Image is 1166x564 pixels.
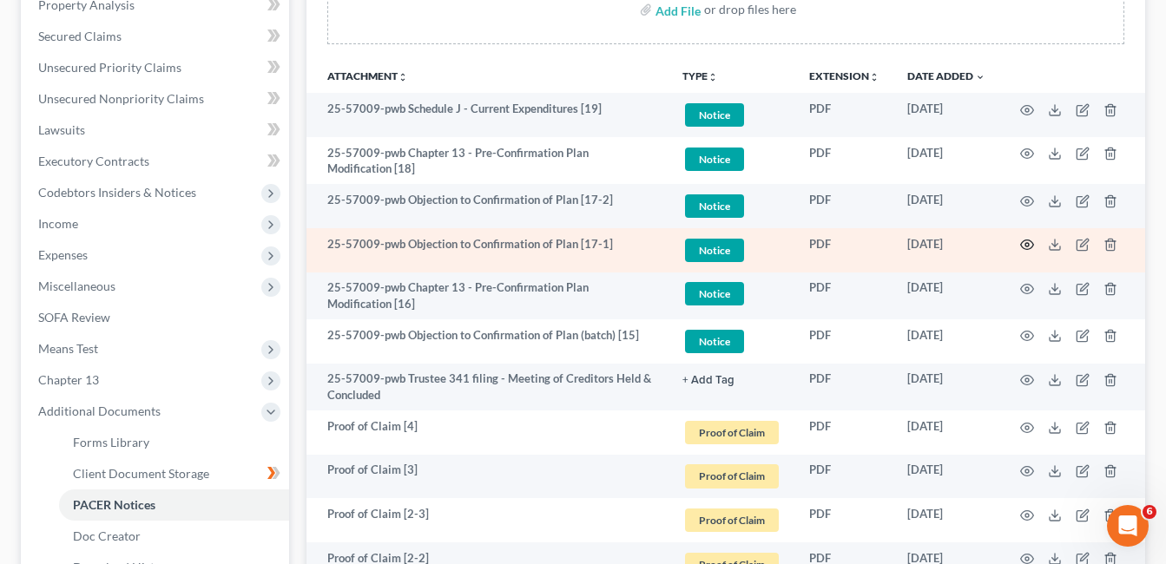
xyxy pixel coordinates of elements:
[682,71,718,82] button: TYPEunfold_more
[795,319,893,364] td: PDF
[682,327,781,356] a: Notice
[682,506,781,534] a: Proof of Claim
[38,372,99,387] span: Chapter 13
[682,375,735,386] button: + Add Tag
[975,72,985,82] i: expand_more
[795,137,893,185] td: PDF
[893,319,999,364] td: [DATE]
[73,435,149,449] span: Forms Library
[24,146,289,177] a: Executory Contracts
[38,279,115,293] span: Miscellaneous
[38,341,98,356] span: Means Test
[682,101,781,129] a: Notice
[306,184,669,228] td: 25-57009-pwb Objection to Confirmation of Plan [17-2]
[306,93,669,137] td: 25-57009-pwb Schedule J - Current Expenditures [19]
[38,29,122,43] span: Secured Claims
[682,192,781,220] a: Notice
[682,279,781,308] a: Notice
[795,272,893,320] td: PDF
[685,103,744,127] span: Notice
[38,185,196,200] span: Codebtors Insiders & Notices
[38,403,161,418] span: Additional Documents
[708,72,718,82] i: unfold_more
[24,21,289,52] a: Secured Claims
[682,418,781,447] a: Proof of Claim
[795,364,893,411] td: PDF
[306,228,669,272] td: 25-57009-pwb Objection to Confirmation of Plan [17-1]
[306,455,669,499] td: Proof of Claim [3]
[38,91,204,106] span: Unsecured Nonpriority Claims
[682,462,781,490] a: Proof of Claim
[795,228,893,272] td: PDF
[327,69,408,82] a: Attachmentunfold_more
[893,228,999,272] td: [DATE]
[24,83,289,115] a: Unsecured Nonpriority Claims
[685,194,744,218] span: Notice
[685,464,779,488] span: Proof of Claim
[306,410,669,455] td: Proof of Claim [4]
[893,184,999,228] td: [DATE]
[306,498,669,542] td: Proof of Claim [2-3]
[59,427,289,458] a: Forms Library
[73,497,155,512] span: PACER Notices
[38,60,181,75] span: Unsecured Priority Claims
[685,421,779,444] span: Proof of Claim
[306,364,669,411] td: 25-57009-pwb Trustee 341 filing - Meeting of Creditors Held & Concluded
[685,148,744,171] span: Notice
[24,52,289,83] a: Unsecured Priority Claims
[38,122,85,137] span: Lawsuits
[907,69,985,82] a: Date Added expand_more
[398,72,408,82] i: unfold_more
[73,466,209,481] span: Client Document Storage
[795,184,893,228] td: PDF
[809,69,879,82] a: Extensionunfold_more
[685,239,744,262] span: Notice
[24,302,289,333] a: SOFA Review
[38,247,88,262] span: Expenses
[59,458,289,489] a: Client Document Storage
[38,310,110,325] span: SOFA Review
[685,508,779,532] span: Proof of Claim
[685,282,744,305] span: Notice
[59,489,289,521] a: PACER Notices
[685,330,744,353] span: Notice
[682,371,781,387] a: + Add Tag
[893,410,999,455] td: [DATE]
[893,455,999,499] td: [DATE]
[893,272,999,320] td: [DATE]
[795,455,893,499] td: PDF
[795,498,893,542] td: PDF
[1143,505,1156,519] span: 6
[795,93,893,137] td: PDF
[1107,505,1149,547] iframe: Intercom live chat
[59,521,289,552] a: Doc Creator
[795,410,893,455] td: PDF
[306,319,669,364] td: 25-57009-pwb Objection to Confirmation of Plan (batch) [15]
[893,93,999,137] td: [DATE]
[893,364,999,411] td: [DATE]
[869,72,879,82] i: unfold_more
[682,236,781,265] a: Notice
[38,216,78,231] span: Income
[893,137,999,185] td: [DATE]
[38,154,149,168] span: Executory Contracts
[704,1,796,18] div: or drop files here
[893,498,999,542] td: [DATE]
[24,115,289,146] a: Lawsuits
[306,272,669,320] td: 25-57009-pwb Chapter 13 - Pre-Confirmation Plan Modification [16]
[73,528,141,543] span: Doc Creator
[682,145,781,174] a: Notice
[306,137,669,185] td: 25-57009-pwb Chapter 13 - Pre-Confirmation Plan Modification [18]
